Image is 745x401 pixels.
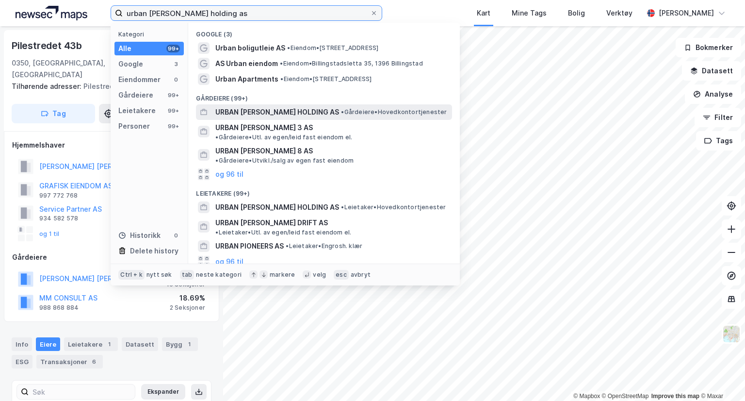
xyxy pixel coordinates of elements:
span: • [341,203,344,211]
span: URBAN [PERSON_NAME] HOLDING AS [215,201,339,213]
div: 6 [89,357,99,367]
div: 99+ [166,122,180,130]
img: Z [722,325,741,343]
div: avbryt [351,271,371,279]
div: [PERSON_NAME] [659,7,714,19]
span: URBAN [PERSON_NAME] DRIFT AS [215,217,328,229]
span: • [287,44,290,51]
button: Analyse [685,84,741,104]
span: • [215,134,218,141]
button: Tag [12,104,95,123]
div: Verktøy [606,7,632,19]
div: Kategori [118,31,184,38]
div: Leietakere [64,337,118,351]
div: Gårdeiere [118,89,153,101]
span: Leietaker • Hovedkontortjenester [341,203,446,211]
span: • [280,60,283,67]
a: Improve this map [651,393,699,400]
div: 934 582 578 [39,215,78,222]
span: AS Urban eiendom [215,58,278,69]
div: Gårdeiere [12,251,211,263]
a: OpenStreetMap [602,393,649,400]
div: Kontrollprogram for chat [696,354,745,401]
div: Mine Tags [512,7,547,19]
div: Historikk [118,230,161,241]
button: Ekspander [141,384,185,400]
div: Kart [477,7,490,19]
button: Tags [696,131,741,150]
input: Søk på adresse, matrikkel, gårdeiere, leietakere eller personer [123,6,370,20]
div: 0 [172,76,180,84]
span: • [286,242,289,250]
span: Tilhørende adresser: [12,82,83,90]
div: Bygg [162,337,198,351]
div: nytt søk [146,271,172,279]
div: 0 [172,232,180,239]
div: velg [313,271,326,279]
div: ESG [12,355,32,368]
div: Personer [118,120,150,132]
div: 988 868 884 [39,304,79,312]
div: 99+ [166,91,180,99]
div: Leietakere [118,105,156,117]
div: Eiendommer [118,74,161,85]
button: og 96 til [215,168,243,180]
div: Google [118,58,143,70]
div: Alle [118,43,131,54]
input: Søk [29,384,135,399]
button: Filter [695,108,741,127]
div: Bolig [568,7,585,19]
span: Urban boligutleie AS [215,42,285,54]
div: 99+ [166,45,180,52]
div: 1 [104,339,114,349]
span: • [341,108,344,116]
div: Ctrl + k [118,270,145,280]
div: 3 [172,60,180,68]
span: URBAN [PERSON_NAME] 3 AS [215,122,313,134]
span: Eiendom • [STREET_ADDRESS] [280,75,372,83]
span: Leietaker • Utl. av egen/leid fast eiendom el. [215,229,351,236]
div: 2 Seksjoner [170,304,205,312]
a: Mapbox [573,393,600,400]
div: Gårdeiere (99+) [188,87,460,104]
div: markere [270,271,295,279]
span: • [215,157,218,164]
div: Datasett [122,337,158,351]
div: esc [334,270,349,280]
button: Datasett [682,61,741,81]
span: Gårdeiere • Utl. av egen/leid fast eiendom el. [215,134,352,141]
span: • [280,75,283,83]
div: Transaksjoner [36,355,103,368]
div: Leietakere (99+) [188,182,460,200]
span: Gårdeiere • Utvikl./salg av egen fast eiendom [215,157,354,165]
img: logo.a4113a55bc3d86da70a041830d287a7e.svg [16,6,87,20]
span: Urban Apartments [215,73,278,85]
button: Bokmerker [676,38,741,57]
div: 99+ [166,107,180,115]
div: Pilestredet 43a [12,81,204,92]
div: neste kategori [196,271,242,279]
span: Gårdeiere • Hovedkontortjenester [341,108,447,116]
span: Leietaker • Engrosh. klær [286,242,362,250]
div: tab [180,270,194,280]
span: Eiendom • Billingstadsletta 35, 1396 Billingstad [280,60,422,67]
span: URBAN [PERSON_NAME] HOLDING AS [215,106,339,118]
div: 997 772 768 [39,192,78,200]
iframe: Chat Widget [696,354,745,401]
span: URBAN [PERSON_NAME] 8 AS [215,145,313,157]
div: 1 [184,339,194,349]
div: Eiere [36,337,60,351]
button: og 96 til [215,256,243,267]
div: 0350, [GEOGRAPHIC_DATA], [GEOGRAPHIC_DATA] [12,57,134,81]
div: 18.69% [170,292,205,304]
div: Delete history [130,245,178,257]
div: Pilestredet 43b [12,38,84,53]
span: Eiendom • [STREET_ADDRESS] [287,44,378,52]
span: URBAN PIONEERS AS [215,240,284,252]
div: Hjemmelshaver [12,139,211,151]
span: • [215,229,218,236]
div: Info [12,337,32,351]
div: Google (3) [188,23,460,40]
